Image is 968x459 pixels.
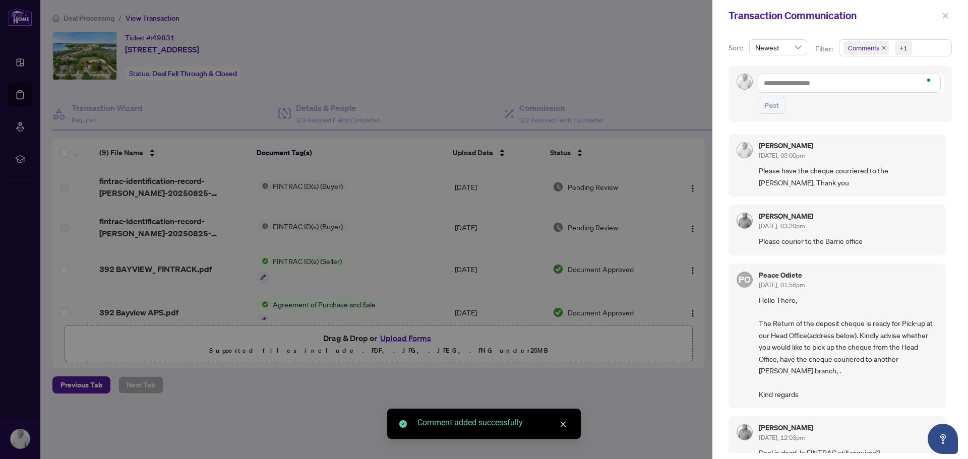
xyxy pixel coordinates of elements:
[881,45,886,50] span: close
[737,213,752,228] img: Profile Icon
[759,142,813,149] h5: [PERSON_NAME]
[558,419,569,430] a: Close
[737,143,752,158] img: Profile Icon
[759,424,813,431] h5: [PERSON_NAME]
[417,417,569,429] div: Comment added successfully
[899,43,907,53] div: +1
[759,281,805,289] span: [DATE], 01:56pm
[759,165,938,188] span: Please have the cheque courriered to the [PERSON_NAME]. Thank you
[928,424,958,454] button: Open asap
[739,273,750,286] span: PO
[759,447,938,458] span: Deal is dead. Is FINTRAC still required?
[758,74,941,93] textarea: To enrich screen reader interactions, please activate Accessibility in Grammarly extension settings
[759,434,805,441] span: [DATE], 12:03pm
[737,425,752,440] img: Profile Icon
[759,152,805,159] span: [DATE], 05:00pm
[759,222,805,230] span: [DATE], 03:20pm
[815,43,834,54] p: Filter:
[848,43,879,53] span: Comments
[729,42,745,53] p: Sort:
[759,235,938,247] span: Please courier to the Barrie office
[737,74,752,89] img: Profile Icon
[758,97,785,114] button: Post
[843,41,889,55] span: Comments
[759,213,813,220] h5: [PERSON_NAME]
[942,12,949,19] span: close
[729,8,939,23] div: Transaction Communication
[755,40,801,55] span: Newest
[759,272,805,279] h5: Peace Odiete
[560,421,567,428] span: close
[759,294,938,400] span: Hello There, The Return of the deposit cheque is ready for Pick-up at our Head Office(address bel...
[399,420,407,428] span: check-circle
